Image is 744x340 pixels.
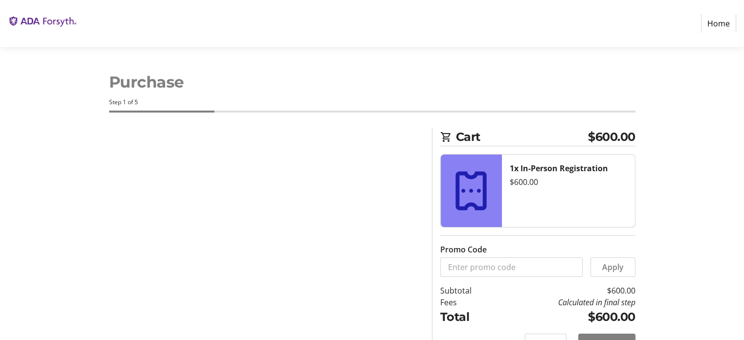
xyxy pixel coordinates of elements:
[590,257,635,277] button: Apply
[440,285,496,296] td: Subtotal
[456,128,588,146] span: Cart
[602,261,624,273] span: Apply
[440,296,496,308] td: Fees
[701,14,736,33] a: Home
[510,163,608,174] strong: 1x In-Person Registration
[109,98,635,107] div: Step 1 of 5
[588,128,635,146] span: $600.00
[510,176,627,188] div: $600.00
[440,244,487,255] label: Promo Code
[109,70,635,94] h1: Purchase
[440,257,583,277] input: Enter promo code
[496,285,635,296] td: $600.00
[496,308,635,326] td: $600.00
[440,308,496,326] td: Total
[496,296,635,308] td: Calculated in final step
[8,4,77,43] img: The ADA Forsyth Institute's Logo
